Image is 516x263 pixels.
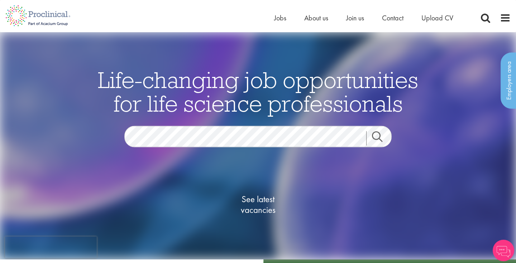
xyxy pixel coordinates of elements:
a: Contact [382,13,403,23]
span: Life-changing job opportunities for life science professionals [98,65,418,118]
a: Upload CV [421,13,453,23]
span: See latest vacancies [222,194,294,215]
iframe: reCAPTCHA [5,237,97,258]
a: See latestvacancies [222,165,294,244]
a: Jobs [274,13,286,23]
a: Job search submit button [366,131,397,146]
a: About us [304,13,328,23]
a: Join us [346,13,364,23]
img: Chatbot [493,240,514,261]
